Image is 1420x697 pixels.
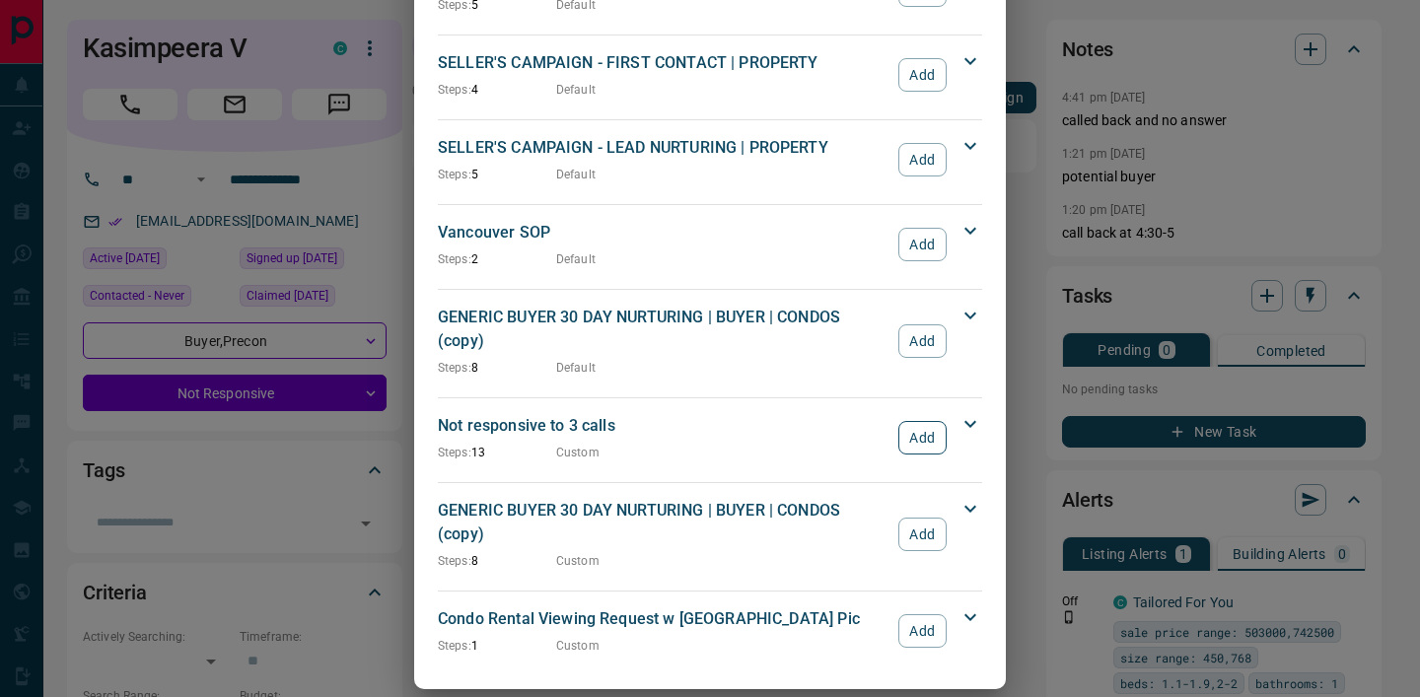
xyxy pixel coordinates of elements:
div: Vancouver SOPSteps:2DefaultAdd [438,217,982,272]
button: Add [898,143,947,176]
p: Default [556,81,596,99]
button: Add [898,518,947,551]
span: Steps: [438,168,471,181]
p: Condo Rental Viewing Request w [GEOGRAPHIC_DATA] Pic [438,607,888,631]
p: Vancouver SOP [438,221,888,244]
p: Default [556,250,596,268]
p: Custom [556,444,600,461]
p: Custom [556,552,600,570]
button: Add [898,614,947,648]
p: SELLER'S CAMPAIGN - LEAD NURTURING | PROPERTY [438,136,888,160]
span: Steps: [438,639,471,653]
span: Steps: [438,361,471,375]
span: Steps: [438,83,471,97]
p: Default [556,359,596,377]
p: Default [556,166,596,183]
p: 2 [438,250,556,268]
span: Steps: [438,446,471,459]
p: 8 [438,552,556,570]
p: Custom [556,637,600,655]
p: GENERIC BUYER 30 DAY NURTURING | BUYER | CONDOS (copy) [438,499,888,546]
p: 5 [438,166,556,183]
span: Steps: [438,252,471,266]
p: 1 [438,637,556,655]
button: Add [898,324,947,358]
p: SELLER'S CAMPAIGN - FIRST CONTACT | PROPERTY [438,51,888,75]
div: SELLER'S CAMPAIGN - LEAD NURTURING | PROPERTYSteps:5DefaultAdd [438,132,982,187]
div: GENERIC BUYER 30 DAY NURTURING | BUYER | CONDOS (copy)Steps:8CustomAdd [438,495,982,574]
button: Add [898,58,947,92]
div: Condo Rental Viewing Request w [GEOGRAPHIC_DATA] PicSteps:1CustomAdd [438,603,982,659]
p: GENERIC BUYER 30 DAY NURTURING | BUYER | CONDOS (copy) [438,306,888,353]
div: GENERIC BUYER 30 DAY NURTURING | BUYER | CONDOS (copy)Steps:8DefaultAdd [438,302,982,381]
button: Add [898,228,947,261]
p: 13 [438,444,556,461]
div: SELLER'S CAMPAIGN - FIRST CONTACT | PROPERTYSteps:4DefaultAdd [438,47,982,103]
span: Steps: [438,554,471,568]
p: Not responsive to 3 calls [438,414,888,438]
p: 8 [438,359,556,377]
button: Add [898,421,947,454]
p: 4 [438,81,556,99]
div: Not responsive to 3 callsSteps:13CustomAdd [438,410,982,465]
